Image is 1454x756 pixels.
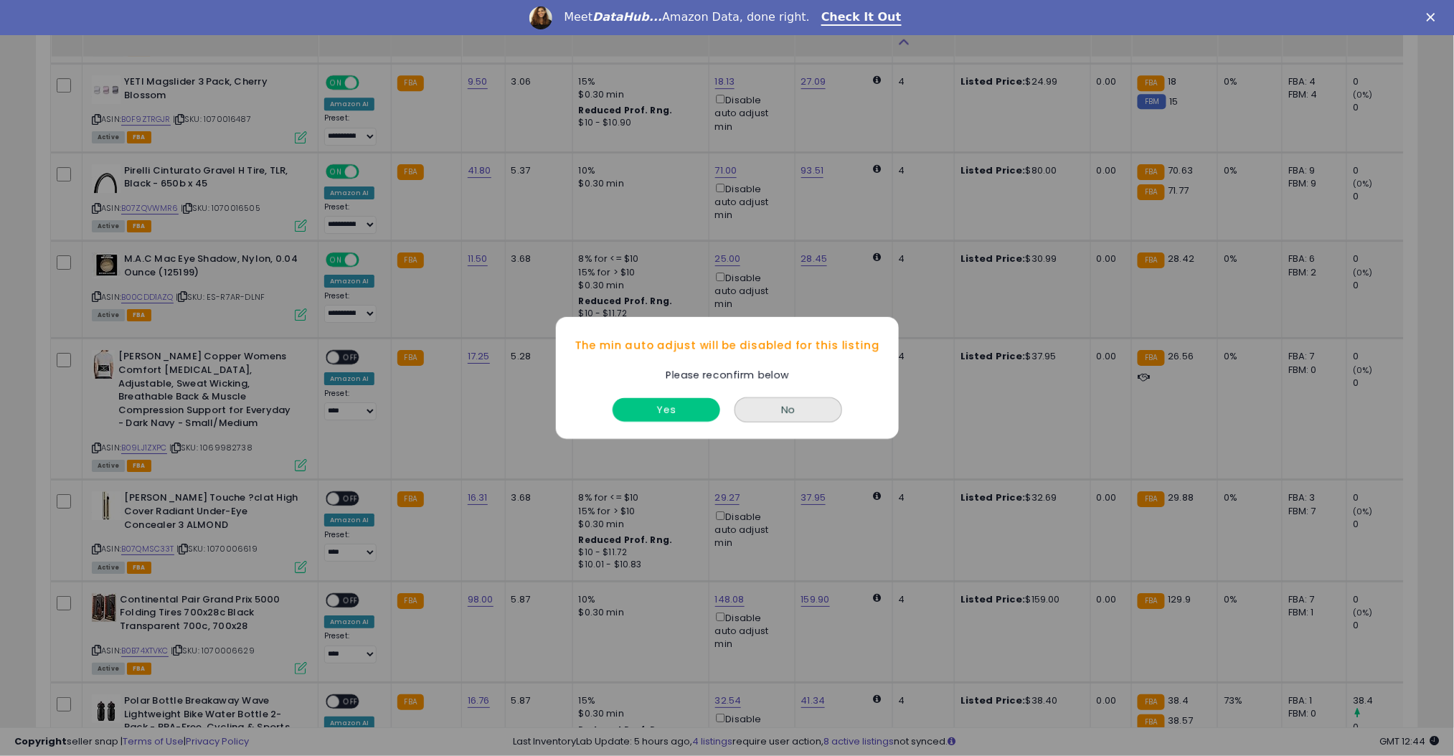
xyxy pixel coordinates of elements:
[735,397,842,422] button: No
[613,398,720,422] button: Yes
[593,10,662,24] i: DataHub...
[821,10,902,26] a: Check It Out
[556,324,899,367] div: The min auto adjust will be disabled for this listing
[529,6,552,29] img: Profile image for Georgie
[658,367,796,383] div: Please reconfirm below
[1427,13,1441,22] div: Close
[564,10,810,24] div: Meet Amazon Data, done right.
